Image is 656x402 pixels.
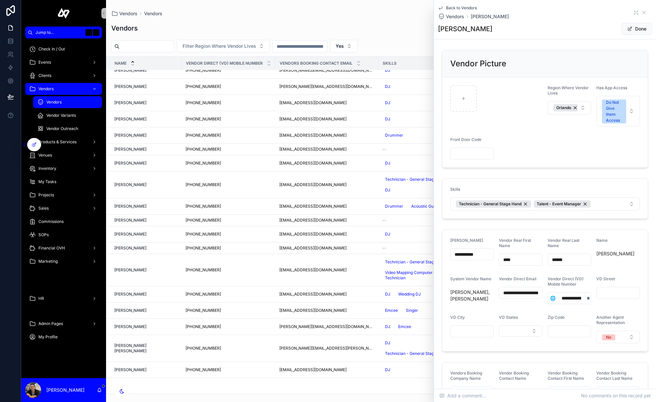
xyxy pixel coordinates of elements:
a: Check In / Out [25,43,102,55]
a: [PHONE_NUMBER] [186,324,221,329]
span: VD Street [596,276,615,281]
span: Vendors [446,13,464,20]
span: Add a comment... [439,392,486,399]
span: SOPs [38,232,49,237]
a: [PHONE_NUMBER] [186,182,221,187]
a: Drummer [382,131,406,139]
span: -- [382,245,386,251]
span: Vendors [38,86,54,92]
span: Filter Region Where Vendor Lives [183,43,256,49]
a: [PERSON_NAME] [114,367,178,372]
a: [EMAIL_ADDRESS][DOMAIN_NAME] [279,308,374,313]
a: [PERSON_NAME][EMAIL_ADDRESS][PERSON_NAME][DOMAIN_NAME] [279,346,374,351]
a: Vendors [438,13,464,20]
a: [PERSON_NAME][EMAIL_ADDRESS][DOMAIN_NAME] [279,84,374,89]
a: Marketing [25,255,102,267]
span: DJ [385,84,390,89]
button: Select Button [450,197,640,211]
span: DJ [385,232,390,237]
a: [PHONE_NUMBER] [186,68,271,73]
a: [PERSON_NAME] [114,68,178,73]
a: [PHONE_NUMBER] [186,147,271,152]
a: [EMAIL_ADDRESS][DOMAIN_NAME] [279,308,347,313]
span: Drummer [385,204,403,209]
a: Vendor Variants [33,109,102,121]
span: DJ [385,187,390,193]
a: [EMAIL_ADDRESS][DOMAIN_NAME] [279,232,347,237]
span: [PERSON_NAME], [PERSON_NAME] [450,289,494,302]
span: [PERSON_NAME] [499,388,542,395]
span: [PERSON_NAME] [114,308,146,313]
a: [PHONE_NUMBER] [186,346,271,351]
a: [PHONE_NUMBER] [186,232,271,237]
a: DJ [382,339,393,347]
a: Drummer [382,202,406,210]
a: [PHONE_NUMBER] [186,161,221,166]
a: DJ [382,159,393,167]
a: [EMAIL_ADDRESS][DOMAIN_NAME] [279,182,374,187]
a: Technician - General Stage HandVideo Mapping Computer Technician [382,257,453,283]
a: Commissions [25,216,102,228]
a: Admin Pages [25,318,102,330]
span: My Profile [38,334,58,340]
span: Events [38,60,51,65]
a: [PHONE_NUMBER] [186,147,221,152]
a: [PHONE_NUMBER] [186,218,221,223]
span: Vendor Outreach [46,126,78,131]
span: Wedding DJ [398,292,421,297]
span: 🌐 [550,295,556,301]
img: App logo [58,8,70,19]
span: DJ [385,367,390,372]
span: Commissions [38,219,64,224]
a: Acoustic Guitar [409,202,443,210]
span: Has App Access [596,85,627,90]
a: [PHONE_NUMBER] [186,308,221,313]
a: [EMAIL_ADDRESS][DOMAIN_NAME] [279,267,347,273]
span: Yes [336,43,344,49]
a: Technician - General Stage Hand [382,258,450,266]
button: Select Button [499,325,542,337]
button: Select Button [548,101,591,114]
a: [PERSON_NAME] [114,204,178,209]
a: [PERSON_NAME] [114,182,178,187]
button: Select Button [596,331,640,343]
a: [PHONE_NUMBER] [186,324,271,329]
a: [PHONE_NUMBER] [186,292,221,297]
a: DJ [382,230,393,238]
span: Video Mapping Computer Technician [385,270,448,281]
div: scrollable content [21,38,106,352]
a: DJ [382,323,393,331]
a: Emcee [396,323,414,331]
span: Vendor Booking Contact First Name [548,370,584,381]
a: [PHONE_NUMBER] [186,367,221,372]
span: Singer [406,308,418,313]
a: [EMAIL_ADDRESS][DOMAIN_NAME] [279,292,347,297]
span: Marketing [38,259,58,264]
span: Acoustic Guitar [411,204,440,209]
a: [PERSON_NAME] [114,232,178,237]
a: [PHONE_NUMBER] [186,267,221,273]
a: DJ [382,115,393,123]
a: My Profile [25,331,102,343]
a: [PHONE_NUMBER] [186,133,221,138]
span: VD States [499,315,518,320]
a: [EMAIL_ADDRESS][DOMAIN_NAME] [279,245,347,251]
button: Select Button [596,96,640,126]
a: [EMAIL_ADDRESS][DOMAIN_NAME] [279,182,347,187]
span: [PERSON_NAME] [114,324,146,329]
span: Vendor Direct Email [499,276,536,281]
a: Technician - General Stage Hand [382,175,450,183]
span: [PERSON_NAME] [114,245,146,251]
a: Vendors [25,83,102,95]
a: [PHONE_NUMBER] [186,245,271,251]
a: [EMAIL_ADDRESS][DOMAIN_NAME] [279,367,374,372]
a: [PERSON_NAME][EMAIL_ADDRESS][DOMAIN_NAME] [279,68,374,73]
a: SOPs [25,229,102,241]
span: Drummer [385,133,403,138]
span: My Tasks [38,179,56,184]
span: DJ [385,324,390,329]
a: Inventory [25,163,102,174]
span: Emcee [385,308,398,313]
button: Unselect 1 [553,104,581,111]
span: [PERSON_NAME] [114,232,146,237]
